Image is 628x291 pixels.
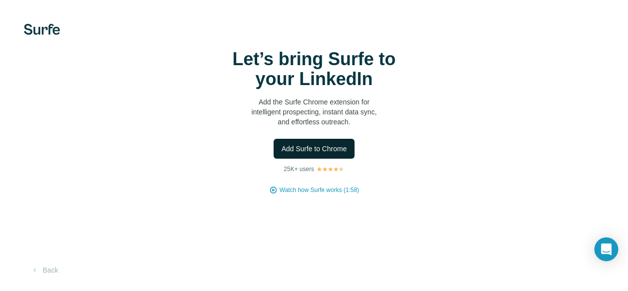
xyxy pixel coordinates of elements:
p: Add the Surfe Chrome extension for intelligent prospecting, instant data sync, and effortless out... [215,97,414,127]
img: Rating Stars [316,166,345,172]
span: Add Surfe to Chrome [281,144,347,154]
button: Watch how Surfe works (1:58) [279,186,359,194]
p: 25K+ users [283,165,314,174]
h1: Let’s bring Surfe to your LinkedIn [215,49,414,89]
button: Add Surfe to Chrome [274,139,355,159]
button: Back [24,261,65,279]
div: Open Intercom Messenger [594,237,618,261]
img: Surfe's logo [24,24,60,35]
